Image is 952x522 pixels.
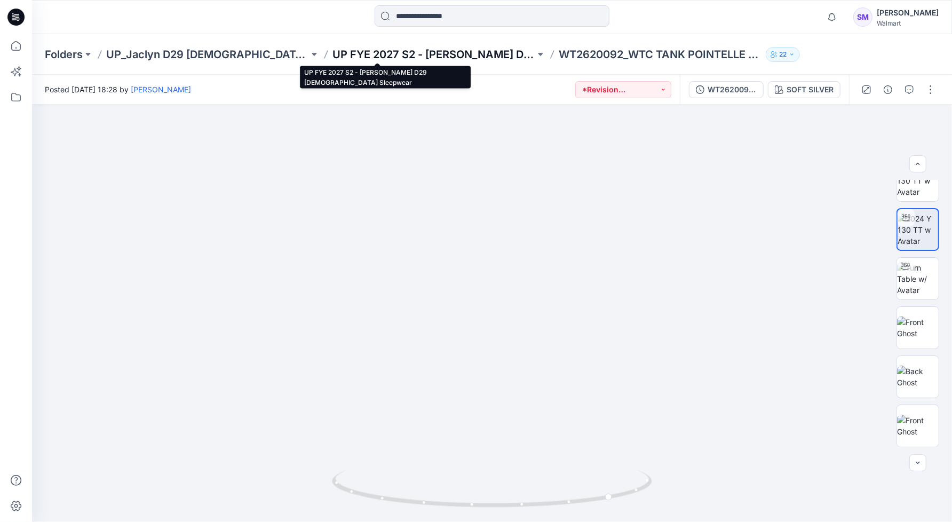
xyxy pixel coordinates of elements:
a: UP_Jaclyn D29 [DEMOGRAPHIC_DATA] Sleep [106,47,309,62]
img: 2024 Y 130 TT w Avatar [897,164,939,197]
div: Walmart [877,19,939,27]
a: [PERSON_NAME] [131,85,191,94]
button: SOFT SILVER [768,81,840,98]
img: Front Ghost [897,317,939,339]
div: SOFT SILVER [787,84,834,96]
div: [PERSON_NAME] [877,6,939,19]
img: Turn Table w/ Avatar [897,262,939,296]
img: 2024 Y 130 TT w Avatar [898,213,938,247]
button: 22 [766,47,800,62]
p: WT2620092_WTC TANK POINTELLE SET [559,47,761,62]
span: Posted [DATE] 18:28 by [45,84,191,95]
div: SM [853,7,872,27]
a: UP FYE 2027 S2 - [PERSON_NAME] D29 [DEMOGRAPHIC_DATA] Sleepwear [332,47,535,62]
img: Front Ghost [897,415,939,437]
p: 22 [779,49,787,60]
img: Back Ghost [897,366,939,388]
button: Details [879,81,897,98]
div: WT2620092_ADM_Rev 2_WTC TANK POINTELLE SET [708,84,757,96]
button: WT2620092_ADM_Rev 2_WTC TANK POINTELLE SET [689,81,764,98]
a: Folders [45,47,83,62]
